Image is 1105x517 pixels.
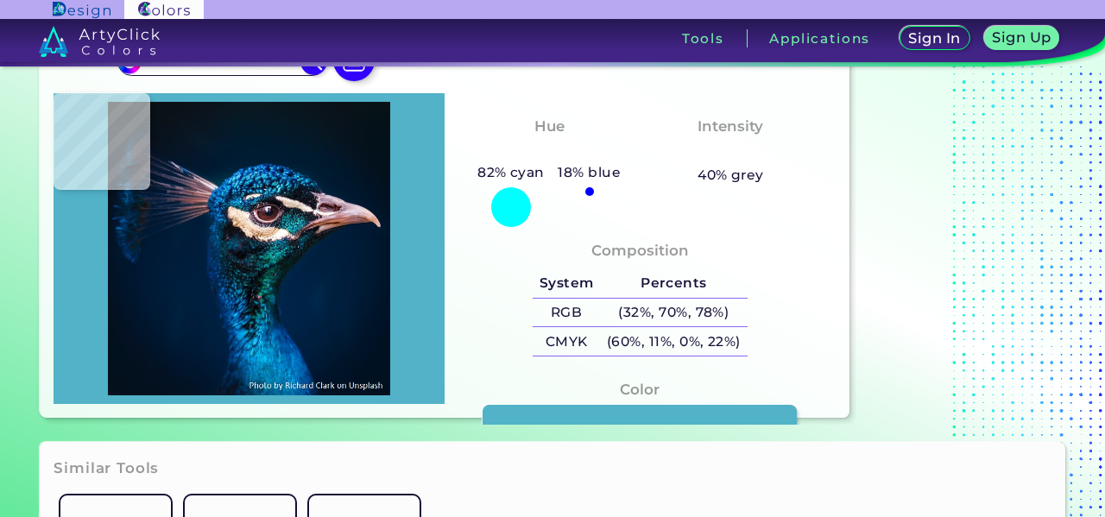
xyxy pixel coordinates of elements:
h5: Sign In [912,32,958,45]
img: ArtyClick Design logo [53,2,110,18]
h5: System [533,269,600,298]
h4: Composition [591,238,689,263]
a: Sign Up [988,28,1056,49]
h3: Applications [769,32,870,45]
h3: Bluish Cyan [493,142,605,162]
h3: Similar Tools [54,458,159,479]
h4: Color [620,377,660,402]
h5: Percents [600,269,747,298]
img: img_pavlin.jpg [62,102,436,395]
h3: Tools [682,32,724,45]
h3: Medium [691,142,772,162]
h4: Intensity [698,114,763,139]
h5: CMYK [533,327,600,356]
a: Sign In [903,28,966,49]
h4: Hue [534,114,565,139]
h5: Sign Up [995,31,1049,44]
h5: (32%, 70%, 78%) [600,299,747,327]
h5: 40% grey [698,164,764,186]
h5: 82% cyan [470,161,551,184]
h5: 18% blue [552,161,628,184]
h5: (60%, 11%, 0%, 22%) [600,327,747,356]
img: logo_artyclick_colors_white.svg [39,26,161,57]
h5: RGB [533,299,600,327]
